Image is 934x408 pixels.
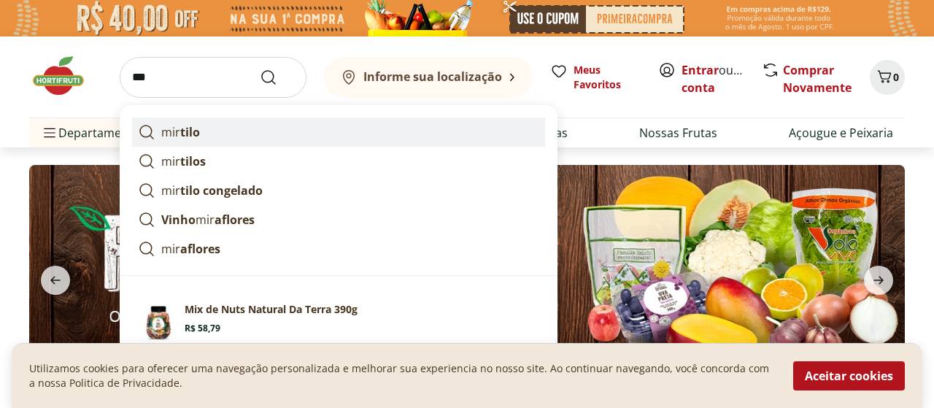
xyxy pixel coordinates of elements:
[852,266,905,295] button: next
[260,69,295,86] button: Submit Search
[161,182,263,199] p: mir
[29,361,776,390] p: Utilizamos cookies para oferecer uma navegação personalizada e melhorar sua experiencia no nosso ...
[682,62,719,78] a: Entrar
[132,118,545,147] a: mirtilo
[550,63,641,92] a: Meus Favoritos
[180,124,200,140] strong: tilo
[682,62,762,96] a: Criar conta
[161,212,196,228] strong: Vinho
[132,176,545,205] a: mirtilo congelado
[324,57,533,98] button: Informe sua localização
[29,54,102,98] img: Hortifruti
[682,61,746,96] span: ou
[185,302,358,317] p: Mix de Nuts Natural Da Terra 390g
[793,361,905,390] button: Aceitar cookies
[29,266,82,295] button: previous
[180,241,220,257] strong: aflores
[132,205,545,234] a: Vinhomiraflores
[161,153,206,170] p: mir
[132,234,545,263] a: miraflores
[132,296,545,349] a: PrincipalMix de Nuts Natural Da Terra 390gR$ 58,79
[639,124,717,142] a: Nossas Frutas
[185,323,220,334] span: R$ 58,79
[180,153,206,169] strong: tilos
[161,240,220,258] p: mir
[161,123,200,141] p: mir
[893,70,899,84] span: 0
[161,211,255,228] p: mir
[41,115,146,150] span: Departamentos
[363,69,502,85] b: Informe sua localização
[783,62,852,96] a: Comprar Novamente
[870,60,905,95] button: Carrinho
[180,182,263,199] strong: tilo congelado
[120,57,306,98] input: search
[138,302,179,343] img: Principal
[574,63,641,92] span: Meus Favoritos
[789,124,893,142] a: Açougue e Peixaria
[215,212,255,228] strong: aflores
[132,147,545,176] a: mirtilos
[41,115,58,150] button: Menu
